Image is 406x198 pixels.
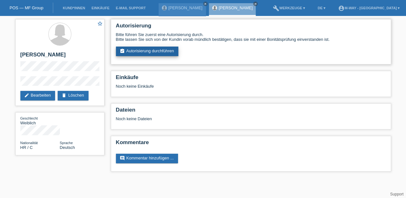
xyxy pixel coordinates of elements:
[97,21,103,27] a: star_border
[116,116,310,121] div: Noch keine Dateien
[219,5,253,10] a: [PERSON_NAME]
[116,47,179,56] a: assignment_turned_inAutorisierung durchführen
[10,5,43,10] a: POS — MF Group
[60,141,73,145] span: Sprache
[120,156,125,161] i: comment
[116,23,386,32] h2: Autorisierung
[60,145,75,150] span: Deutsch
[24,93,29,98] i: edit
[116,84,386,93] div: Noch keine Einkäufe
[20,116,60,125] div: Weiblich
[113,6,149,10] a: E-Mail Support
[58,91,88,100] a: deleteLöschen
[60,6,88,10] a: Kund*innen
[20,116,38,120] span: Geschlecht
[97,21,103,26] i: star_border
[315,6,329,10] a: DE ▾
[390,192,403,196] a: Support
[20,141,38,145] span: Nationalität
[273,5,279,11] i: build
[204,2,207,5] i: close
[88,6,112,10] a: Einkäufe
[116,154,178,163] a: commentKommentar hinzufügen ...
[116,74,386,84] h2: Einkäufe
[168,5,203,10] a: [PERSON_NAME]
[253,2,258,6] a: close
[20,52,99,61] h2: [PERSON_NAME]
[203,2,208,6] a: close
[20,145,33,150] span: Kroatien / C / 27.09.2013
[120,48,125,54] i: assignment_turned_in
[116,32,386,42] div: Bitte führen Sie zuerst eine Autorisierung durch. Bitte lassen Sie sich von der Kundin vorab münd...
[254,2,257,5] i: close
[338,5,345,11] i: account_circle
[116,139,386,149] h2: Kommentare
[335,6,403,10] a: account_circlem-way - [GEOGRAPHIC_DATA] ▾
[270,6,308,10] a: buildWerkzeuge ▾
[116,107,386,116] h2: Dateien
[61,93,67,98] i: delete
[20,91,55,100] a: editBearbeiten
